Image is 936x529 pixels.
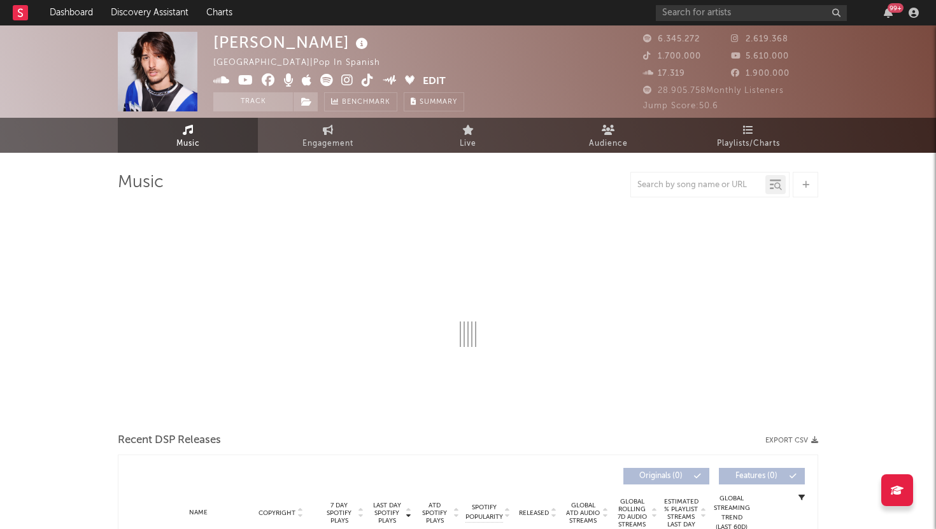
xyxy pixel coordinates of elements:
span: Copyright [259,509,295,517]
span: Live [460,136,476,152]
div: [PERSON_NAME] [213,32,371,53]
input: Search for artists [656,5,847,21]
input: Search by song name or URL [631,180,765,190]
span: Benchmark [342,95,390,110]
span: Features ( 0 ) [727,472,786,480]
span: 28.905.758 Monthly Listeners [643,87,784,95]
span: 7 Day Spotify Plays [322,502,356,525]
span: Global ATD Audio Streams [565,502,600,525]
span: ATD Spotify Plays [418,502,451,525]
button: 99+ [884,8,893,18]
span: Released [519,509,549,517]
span: 5.610.000 [731,52,789,60]
button: Summary [404,92,464,111]
div: [GEOGRAPHIC_DATA] | Pop in Spanish [213,55,395,71]
button: Export CSV [765,437,818,444]
div: Name [157,508,240,518]
button: Features(0) [719,468,805,484]
span: Spotify Popularity [465,503,503,522]
span: 2.619.368 [731,35,788,43]
span: 6.345.272 [643,35,700,43]
span: Last Day Spotify Plays [370,502,404,525]
a: Engagement [258,118,398,153]
span: Estimated % Playlist Streams Last Day [663,498,698,528]
button: Edit [423,74,446,90]
span: Originals ( 0 ) [632,472,690,480]
span: Jump Score: 50.6 [643,102,718,110]
a: Playlists/Charts [678,118,818,153]
button: Originals(0) [623,468,709,484]
span: Music [176,136,200,152]
span: Playlists/Charts [717,136,780,152]
span: Audience [589,136,628,152]
span: Global Rolling 7D Audio Streams [614,498,649,528]
span: 17.319 [643,69,685,78]
a: Audience [538,118,678,153]
span: Engagement [302,136,353,152]
a: Music [118,118,258,153]
a: Live [398,118,538,153]
a: Benchmark [324,92,397,111]
span: 1.900.000 [731,69,790,78]
span: 1.700.000 [643,52,701,60]
button: Track [213,92,293,111]
div: 99 + [888,3,904,13]
span: Summary [420,99,457,106]
span: Recent DSP Releases [118,433,221,448]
